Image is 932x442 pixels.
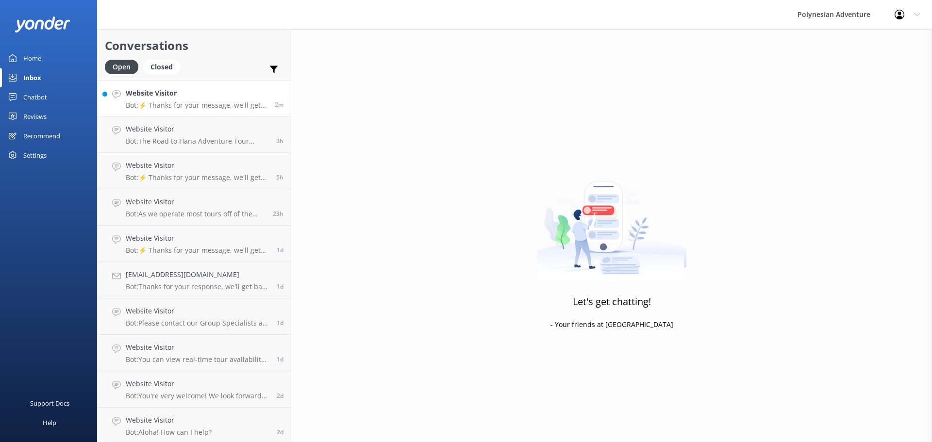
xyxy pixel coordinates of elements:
[23,146,47,165] div: Settings
[98,262,291,298] a: [EMAIL_ADDRESS][DOMAIN_NAME]Bot:Thanks for your response, we'll get back to you as soon as we can...
[105,61,143,72] a: Open
[126,88,267,98] h4: Website Visitor
[126,160,269,171] h4: Website Visitor
[126,173,269,182] p: Bot: ⚡ Thanks for your message, we'll get back to you as soon as we can. You're also welcome to k...
[273,210,283,218] span: Aug 30 2025 12:45pm (UTC -10:00) Pacific/Honolulu
[98,226,291,262] a: Website VisitorBot:⚡ Thanks for your message, we'll get back to you as soon as we can. You're als...
[126,210,266,218] p: Bot: As we operate most tours off of the cruise lines, we recommend you contact your shore excurs...
[30,393,69,413] div: Support Docs
[277,428,283,436] span: Aug 29 2025 01:46am (UTC -10:00) Pacific/Honolulu
[276,137,283,145] span: Aug 31 2025 09:12am (UTC -10:00) Pacific/Honolulu
[143,61,185,72] a: Closed
[277,319,283,327] span: Aug 29 2025 07:56pm (UTC -10:00) Pacific/Honolulu
[126,246,269,255] p: Bot: ⚡ Thanks for your message, we'll get back to you as soon as we can. You're also welcome to k...
[126,282,269,291] p: Bot: Thanks for your response, we'll get back to you as soon as we can during opening hours.
[23,68,41,87] div: Inbox
[105,36,283,55] h2: Conversations
[126,233,269,244] h4: Website Visitor
[98,371,291,408] a: Website VisitorBot:You're very welcome! We look forward to seeing you on a Polynesian Adventure.2d
[126,196,266,207] h4: Website Visitor
[126,342,269,353] h4: Website Visitor
[98,298,291,335] a: Website VisitorBot:Please contact our Group Specialists at [PHONE_NUMBER] or request a custom quo...
[98,153,291,189] a: Website VisitorBot:⚡ Thanks for your message, we'll get back to you as soon as we can. You're als...
[126,392,269,400] p: Bot: You're very welcome! We look forward to seeing you on a Polynesian Adventure.
[126,101,267,110] p: Bot: ⚡ Thanks for your message, we'll get back to you as soon as we can. You're also welcome to k...
[126,415,212,426] h4: Website Visitor
[573,294,651,310] h3: Let's get chatting!
[23,126,60,146] div: Recommend
[276,173,283,181] span: Aug 31 2025 07:24am (UTC -10:00) Pacific/Honolulu
[98,189,291,226] a: Website VisitorBot:As we operate most tours off of the cruise lines, we recommend you contact you...
[98,80,291,116] a: Website VisitorBot:⚡ Thanks for your message, we'll get back to you as soon as we can. You're als...
[143,60,180,74] div: Closed
[126,306,269,316] h4: Website Visitor
[126,269,269,280] h4: [EMAIL_ADDRESS][DOMAIN_NAME]
[23,87,47,107] div: Chatbot
[277,355,283,363] span: Aug 29 2025 07:23pm (UTC -10:00) Pacific/Honolulu
[126,378,269,389] h4: Website Visitor
[105,60,138,74] div: Open
[15,16,70,33] img: yonder-white-logo.png
[126,137,269,146] p: Bot: The Road to Hana Adventure Tour includes scenic stops, waterfalls, and coastal wonders, but ...
[537,161,687,282] img: artwork of a man stealing a conversation from at giant smartphone
[23,49,41,68] div: Home
[43,413,56,432] div: Help
[126,428,212,437] p: Bot: Aloha! How can I help?
[275,100,283,109] span: Aug 31 2025 12:34pm (UTC -10:00) Pacific/Honolulu
[98,116,291,153] a: Website VisitorBot:The Road to Hana Adventure Tour includes scenic stops, waterfalls, and coastal...
[126,319,269,327] p: Bot: Please contact our Group Specialists at [PHONE_NUMBER] or request a custom quote at [DOMAIN_...
[277,246,283,254] span: Aug 30 2025 08:34am (UTC -10:00) Pacific/Honolulu
[126,355,269,364] p: Bot: You can view real-time tour availability and book your Polynesian Adventure online at [URL][...
[277,282,283,291] span: Aug 30 2025 04:01am (UTC -10:00) Pacific/Honolulu
[550,319,673,330] p: - Your friends at [GEOGRAPHIC_DATA]
[23,107,47,126] div: Reviews
[277,392,283,400] span: Aug 29 2025 10:53am (UTC -10:00) Pacific/Honolulu
[126,124,269,134] h4: Website Visitor
[98,335,291,371] a: Website VisitorBot:You can view real-time tour availability and book your Polynesian Adventure on...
